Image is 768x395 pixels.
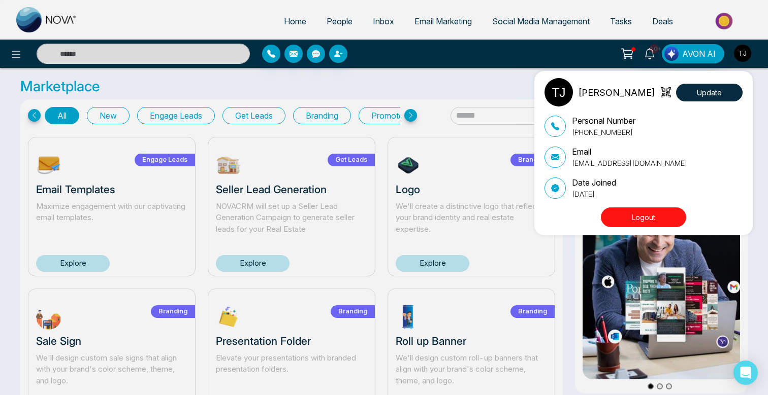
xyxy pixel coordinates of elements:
[733,361,758,385] div: Open Intercom Messenger
[572,189,616,199] p: [DATE]
[572,176,616,189] p: Date Joined
[572,146,687,158] p: Email
[676,84,743,101] button: Update
[572,115,635,127] p: Personal Number
[578,86,655,99] p: [PERSON_NAME]
[572,127,635,137] p: [PHONE_NUMBER]
[601,207,686,227] button: Logout
[572,158,687,168] p: [EMAIL_ADDRESS][DOMAIN_NAME]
